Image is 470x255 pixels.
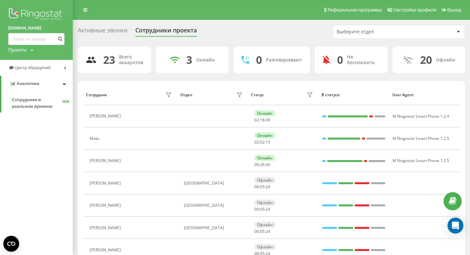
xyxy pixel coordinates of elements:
div: Не беспокоить [347,54,379,65]
div: [PERSON_NAME] [90,114,122,118]
span: 02 [260,139,265,145]
div: Офлайн [254,199,276,206]
div: 3 [186,54,192,66]
div: В статусе [321,93,386,97]
div: 0 [256,54,262,66]
span: 00 [254,162,259,167]
span: 02 [254,139,259,145]
span: 24 [266,206,270,212]
div: Офлайн [254,222,276,228]
div: : : [254,185,270,189]
input: Поиск по номеру [8,33,64,45]
span: 26 [260,162,265,167]
div: Maks [90,136,101,141]
div: : : [254,162,270,167]
span: 05 [260,184,265,190]
div: Онлайн [254,110,275,116]
span: 00 [254,229,259,234]
span: M Ringostat Smart Phone 1.2.5 [393,158,449,163]
div: Выберите отдел [337,29,416,35]
div: Онлайн [254,132,275,139]
span: Центр обращений [15,65,51,70]
div: [GEOGRAPHIC_DATA] [184,181,244,186]
span: Выход [447,7,461,13]
div: [PERSON_NAME] [90,158,122,163]
span: Сотрудники в реальном времени [12,97,63,110]
div: Отдел [180,93,192,97]
span: 24 [266,229,270,234]
div: [GEOGRAPHIC_DATA] [184,226,244,230]
div: Статус [251,93,264,97]
div: [PERSON_NAME] [90,226,122,230]
span: 40 [266,162,270,167]
div: Разговаривают [266,57,302,63]
div: [PERSON_NAME] [90,181,122,186]
span: M Ringostat Smart Phone 1.2.4 [393,113,449,119]
div: Open Intercom Messenger [448,218,463,234]
span: M Ringostat Smart Phone 1.2.5 [393,136,449,141]
span: 15 [266,139,270,145]
div: 20 [420,54,432,66]
div: : : [254,118,270,122]
div: [PERSON_NAME] [90,248,122,252]
div: [PERSON_NAME] [90,203,122,208]
span: 02 [254,117,259,123]
span: Настройки профиля [393,7,436,13]
span: 18 [260,117,265,123]
span: 00 [254,184,259,190]
a: Аналитика [1,76,73,92]
div: Онлайн [254,155,275,161]
img: Ringostat logo [8,7,64,23]
a: Сотрудники в реальном времениNEW [12,94,73,112]
div: : : [254,229,270,234]
div: : : [254,207,270,212]
div: Всего аккаунтов [119,54,143,65]
span: 24 [266,184,270,190]
div: Офлайн [436,57,455,63]
span: Аналитика [17,81,39,86]
div: Офлайн [254,244,276,250]
span: 49 [266,117,270,123]
div: Офлайн [254,177,276,183]
a: [DOMAIN_NAME] [8,25,64,31]
div: Проекты [8,47,27,53]
div: [GEOGRAPHIC_DATA] [184,203,244,208]
div: 0 [337,54,343,66]
div: 23 [103,54,115,66]
span: 00 [254,206,259,212]
span: Реферальная программа [327,7,382,13]
div: : : [254,140,270,145]
div: User Agent [392,93,457,97]
span: 05 [260,206,265,212]
span: 05 [260,229,265,234]
div: Активные звонки [78,27,127,37]
div: Онлайн [196,57,215,63]
div: Сотрудник [86,93,107,97]
button: Open CMP widget [3,236,19,252]
div: Сотрудники проекта [135,27,197,37]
